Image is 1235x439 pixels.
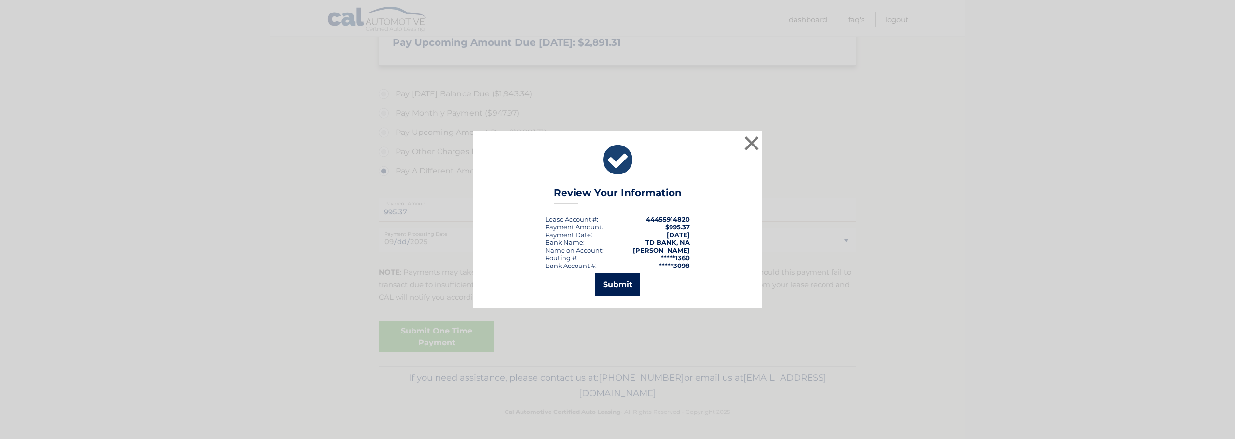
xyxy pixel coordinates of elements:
[665,223,690,231] span: $995.37
[545,223,603,231] div: Payment Amount:
[667,231,690,239] span: [DATE]
[633,246,690,254] strong: [PERSON_NAME]
[742,133,761,153] button: ×
[545,246,604,254] div: Name on Account:
[595,273,640,296] button: Submit
[646,215,690,223] strong: 44455914820
[645,239,690,246] strong: TD BANK, NA
[545,254,578,262] div: Routing #:
[554,187,682,204] h3: Review Your Information
[545,239,585,246] div: Bank Name:
[545,231,592,239] div: :
[545,231,591,239] span: Payment Date
[545,262,597,269] div: Bank Account #:
[545,215,598,223] div: Lease Account #:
